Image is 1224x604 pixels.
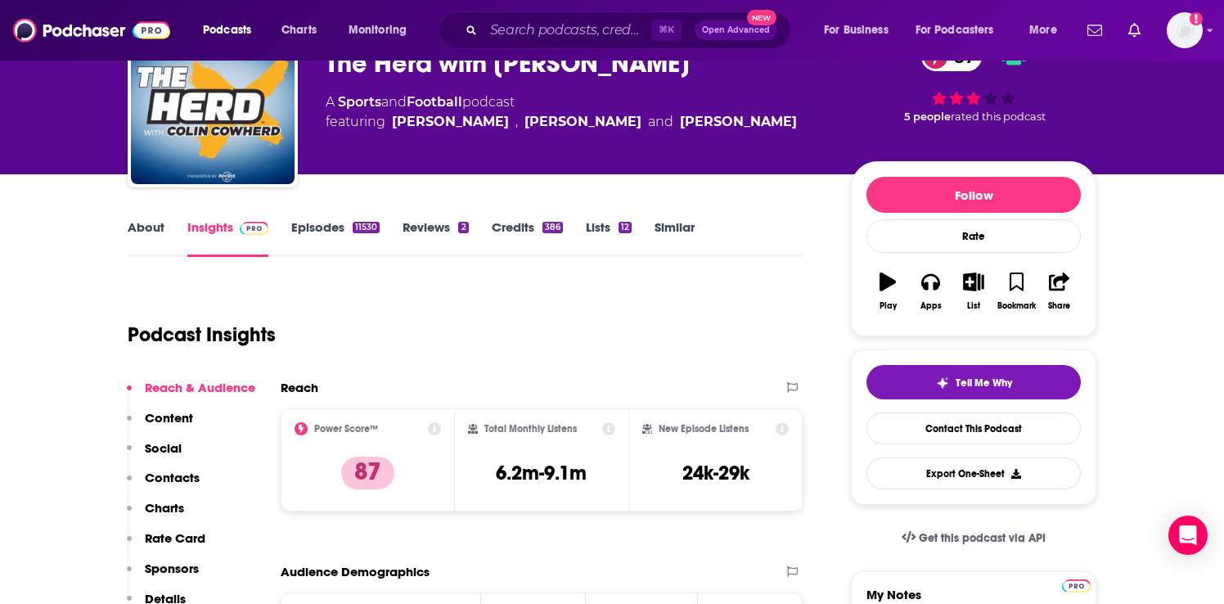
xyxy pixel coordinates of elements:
[997,301,1036,311] div: Bookmark
[866,365,1081,399] button: tell me why sparkleTell Me Why
[920,301,942,311] div: Apps
[1167,12,1203,48] button: Show profile menu
[281,19,317,42] span: Charts
[905,17,1018,43] button: open menu
[1018,17,1078,43] button: open menu
[145,380,255,395] p: Reach & Audience
[326,112,797,132] span: featuring
[659,423,749,435] h2: New Episode Listens
[824,19,889,42] span: For Business
[880,301,897,311] div: Play
[1167,12,1203,48] span: Logged in as alignPR
[145,470,200,485] p: Contacts
[655,219,695,257] a: Similar
[695,20,777,40] button: Open AdvancedNew
[680,112,797,132] a: Steve Covino
[956,376,1012,390] span: Tell Me Why
[747,10,776,25] span: New
[484,423,577,435] h2: Total Monthly Listens
[403,219,468,257] a: Reviews2
[586,219,632,257] a: Lists12
[127,500,184,530] button: Charts
[326,92,797,132] div: A podcast
[951,110,1046,123] span: rated this podcast
[128,322,276,347] h1: Podcast Insights
[1062,579,1091,593] img: Podchaser Pro
[191,17,272,43] button: open menu
[515,112,518,132] span: ,
[866,177,1081,213] button: Follow
[392,112,509,132] a: Colin Cowherd
[145,410,193,426] p: Content
[812,17,909,43] button: open menu
[454,11,807,49] div: Search podcasts, credits, & more...
[967,301,980,311] div: List
[682,461,749,485] h3: 24k-29k
[127,530,205,561] button: Rate Card
[338,94,381,110] a: Sports
[407,94,462,110] a: Football
[187,219,268,257] a: InsightsPodchaser Pro
[889,518,1059,558] a: Get this podcast via API
[651,20,682,41] span: ⌘ K
[1029,19,1057,42] span: More
[1038,262,1081,321] button: Share
[353,222,380,233] div: 11530
[1048,301,1070,311] div: Share
[648,112,673,132] span: and
[1167,12,1203,48] img: User Profile
[524,112,641,132] a: Joy Taylor
[337,17,428,43] button: open menu
[1062,577,1091,593] a: Pro website
[492,219,563,257] a: Credits386
[1168,516,1208,555] div: Open Intercom Messenger
[127,440,182,471] button: Social
[619,222,632,233] div: 12
[458,222,468,233] div: 2
[145,530,205,546] p: Rate Card
[496,461,587,485] h3: 6.2m-9.1m
[866,412,1081,444] a: Contact This Podcast
[866,262,909,321] button: Play
[936,376,949,390] img: tell me why sparkle
[145,440,182,456] p: Social
[1190,12,1203,25] svg: Add a profile image
[127,410,193,440] button: Content
[128,219,164,257] a: About
[291,219,380,257] a: Episodes11530
[240,222,268,235] img: Podchaser Pro
[281,564,430,579] h2: Audience Demographics
[866,458,1081,489] button: Export One-Sheet
[904,110,951,123] span: 5 people
[542,222,563,233] div: 386
[271,17,326,43] a: Charts
[127,470,200,500] button: Contacts
[127,561,199,591] button: Sponsors
[866,219,1081,253] div: Rate
[314,423,378,435] h2: Power Score™
[916,19,994,42] span: For Podcasters
[952,262,995,321] button: List
[702,26,770,34] span: Open Advanced
[851,32,1096,133] div: 87 5 peoplerated this podcast
[145,500,184,516] p: Charts
[341,457,394,489] p: 87
[381,94,407,110] span: and
[484,17,651,43] input: Search podcasts, credits, & more...
[281,380,318,395] h2: Reach
[919,531,1046,545] span: Get this podcast via API
[203,19,251,42] span: Podcasts
[1081,16,1109,44] a: Show notifications dropdown
[1122,16,1147,44] a: Show notifications dropdown
[145,561,199,576] p: Sponsors
[127,380,255,410] button: Reach & Audience
[349,19,407,42] span: Monitoring
[995,262,1037,321] button: Bookmark
[131,20,295,184] img: The Herd with Colin Cowherd
[909,262,952,321] button: Apps
[13,15,170,46] img: Podchaser - Follow, Share and Rate Podcasts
